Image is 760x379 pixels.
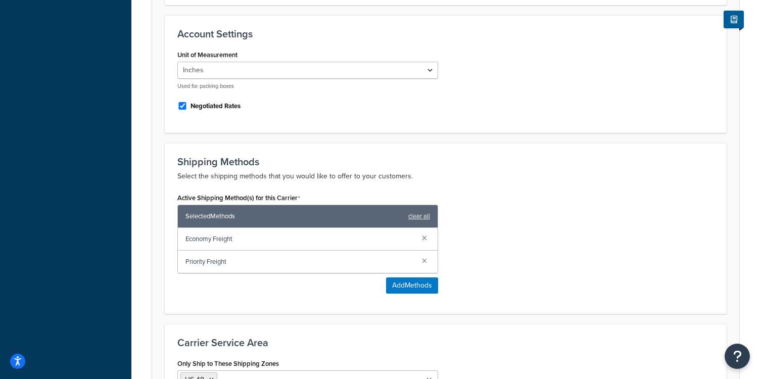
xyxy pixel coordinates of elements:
[177,28,714,39] h3: Account Settings
[386,277,438,294] button: AddMethods
[185,255,414,269] span: Priority Freight
[177,156,714,167] h3: Shipping Methods
[177,360,279,367] label: Only Ship to These Shipping Zones
[177,82,438,90] p: Used for packing boxes
[185,209,403,223] span: Selected Methods
[408,209,430,223] a: clear all
[177,194,300,202] label: Active Shipping Method(s) for this Carrier
[185,232,414,246] span: Economy Freight
[725,344,750,369] button: Open Resource Center
[724,11,744,28] button: Show Help Docs
[177,51,238,59] label: Unit of Measurement
[177,337,714,348] h3: Carrier Service Area
[191,102,241,111] label: Negotiated Rates
[177,170,714,182] p: Select the shipping methods that you would like to offer to your customers.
